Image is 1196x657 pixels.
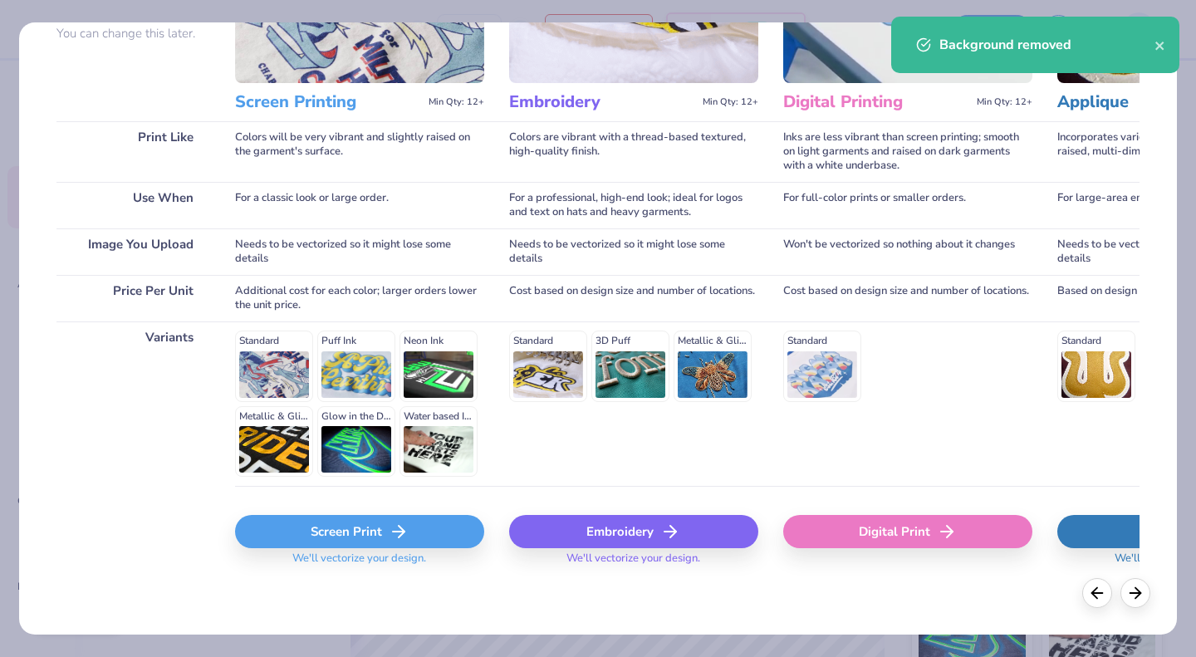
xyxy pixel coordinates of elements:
[509,228,758,275] div: Needs to be vectorized so it might lose some details
[56,321,210,486] div: Variants
[56,275,210,321] div: Price Per Unit
[977,96,1032,108] span: Min Qty: 12+
[783,275,1032,321] div: Cost based on design size and number of locations.
[235,121,484,182] div: Colors will be very vibrant and slightly raised on the garment's surface.
[939,35,1154,55] div: Background removed
[235,275,484,321] div: Additional cost for each color; larger orders lower the unit price.
[235,182,484,228] div: For a classic look or large order.
[783,91,970,113] h3: Digital Printing
[235,515,484,548] div: Screen Print
[1154,35,1166,55] button: close
[783,228,1032,275] div: Won't be vectorized so nothing about it changes
[783,121,1032,182] div: Inks are less vibrant than screen printing; smooth on light garments and raised on dark garments ...
[509,275,758,321] div: Cost based on design size and number of locations.
[56,27,210,41] p: You can change this later.
[703,96,758,108] span: Min Qty: 12+
[509,182,758,228] div: For a professional, high-end look; ideal for logos and text on hats and heavy garments.
[783,515,1032,548] div: Digital Print
[286,552,433,576] span: We'll vectorize your design.
[235,91,422,113] h3: Screen Printing
[56,182,210,228] div: Use When
[235,228,484,275] div: Needs to be vectorized so it might lose some details
[560,552,707,576] span: We'll vectorize your design.
[509,91,696,113] h3: Embroidery
[509,515,758,548] div: Embroidery
[56,228,210,275] div: Image You Upload
[783,182,1032,228] div: For full-color prints or smaller orders.
[56,121,210,182] div: Print Like
[509,121,758,182] div: Colors are vibrant with a thread-based textured, high-quality finish.
[429,96,484,108] span: Min Qty: 12+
